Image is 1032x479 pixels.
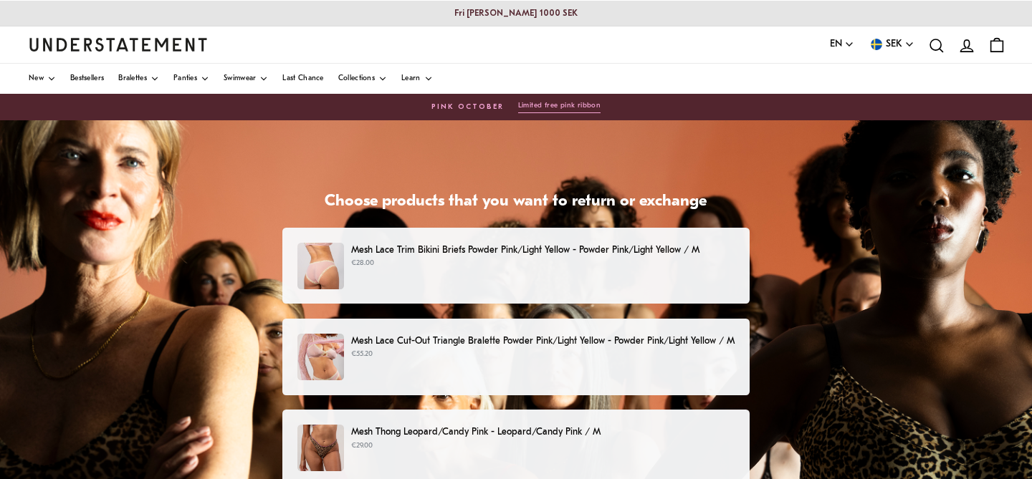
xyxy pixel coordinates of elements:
[338,75,375,82] span: Collections
[351,349,735,360] p: €55.20
[118,75,147,82] span: Bralettes
[29,64,56,94] a: New
[70,75,104,82] span: Bestsellers
[29,101,1003,113] a: PINK OCTOBERLimited free pink ribbon
[351,440,735,452] p: €29.00
[351,243,735,258] p: Mesh Lace Trim Bikini Briefs Powder Pink/Light Yellow - Powder Pink/Light Yellow / M
[869,37,914,52] button: SEK
[173,75,197,82] span: Panties
[282,192,750,213] h1: Choose products that you want to return or exchange
[282,75,323,82] span: Last Chance
[401,64,433,94] a: Learn
[224,64,268,94] a: Swimwear
[351,258,735,269] p: €28.00
[431,102,504,113] span: PINK OCTOBER
[224,75,256,82] span: Swimwear
[351,334,735,349] p: Mesh Lace Cut-Out Triangle Bralette Powder Pink/Light Yellow - Powder Pink/Light Yellow / M
[173,64,209,94] a: Panties
[29,75,44,82] span: New
[29,38,208,51] a: Understatement Homepage
[70,64,104,94] a: Bestsellers
[830,37,842,52] span: EN
[297,243,344,289] img: PMLT-BRF-002-1.jpg
[297,334,344,380] img: PMLT-BRA-016-34.jpg
[886,37,902,52] span: SEK
[518,101,601,113] button: Limited free pink ribbon
[297,425,344,471] img: LEOM-STR-004-492.jpg
[351,425,735,440] p: Mesh Thong Leopard/Candy Pink - Leopard/Candy Pink / M
[118,64,159,94] a: Bralettes
[830,37,854,52] button: EN
[338,64,387,94] a: Collections
[401,75,421,82] span: Learn
[282,64,323,94] a: Last Chance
